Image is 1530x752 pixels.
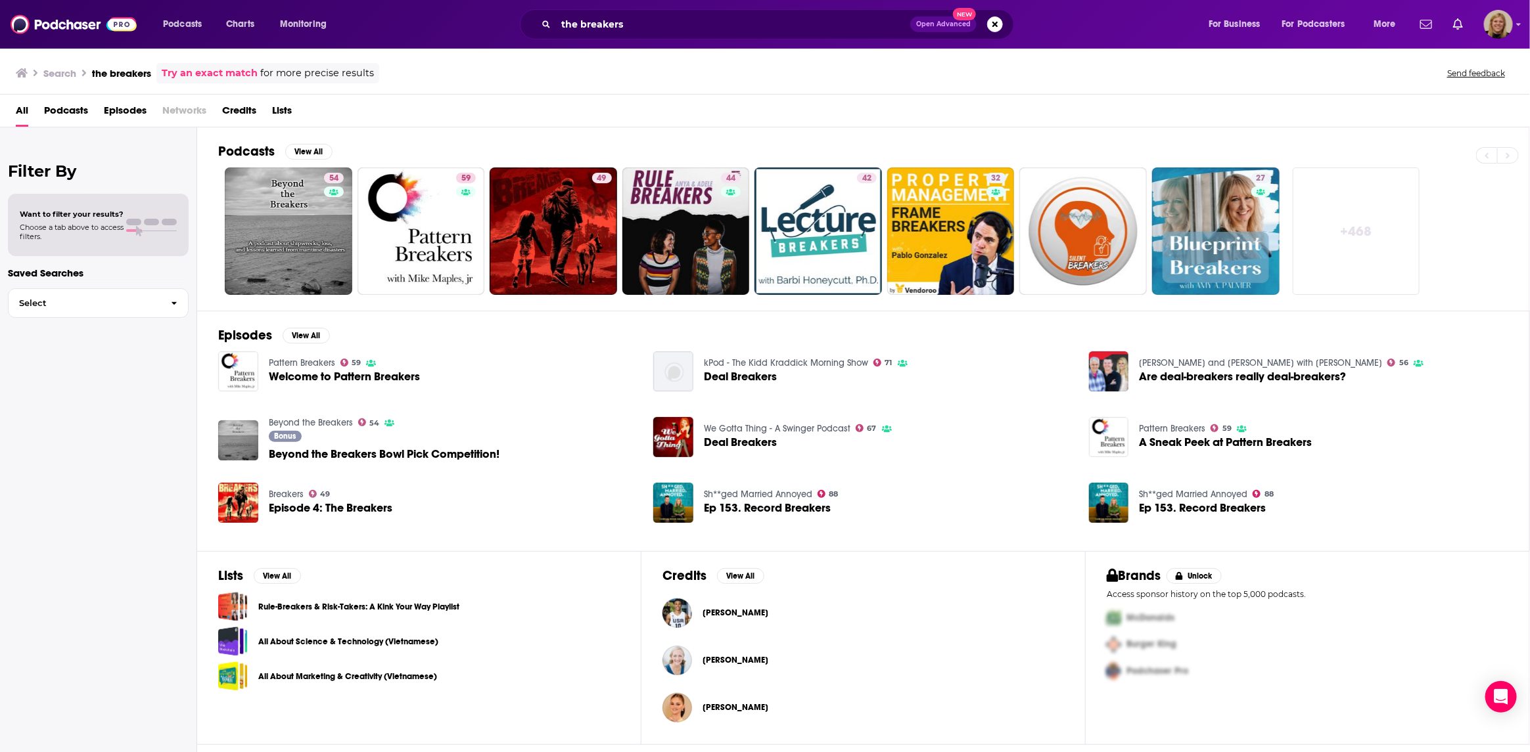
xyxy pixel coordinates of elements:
button: Open AdvancedNew [910,16,977,32]
img: Second Pro Logo [1101,631,1126,658]
a: All About Marketing & Creativity (Vietnamese) [218,661,248,691]
img: User Profile [1484,10,1513,39]
span: Bonus [274,432,296,440]
h2: Credits [662,567,707,584]
p: Saved Searches [8,267,189,279]
button: open menu [1199,14,1277,35]
a: 59 [456,173,476,183]
span: 32 [992,172,1001,185]
a: Podcasts [44,100,88,127]
a: 59 [358,167,485,295]
a: +468 [1293,167,1420,295]
span: 67 [868,426,877,431]
img: Episode 4: The Breakers [218,483,258,523]
img: A Sneak Peek at Pattern Breakers [1089,417,1129,457]
img: Podchaser - Follow, Share and Rate Podcasts [11,12,137,37]
span: 44 [726,172,735,185]
span: 88 [1264,491,1274,497]
button: View All [285,144,333,160]
img: Deal Breakers [653,417,693,457]
h2: Brands [1107,567,1161,584]
a: Pattern Breakers [1139,423,1205,434]
span: 49 [320,491,330,497]
a: 67 [856,424,877,432]
span: A Sneak Peek at Pattern Breakers [1139,437,1312,448]
a: All About Marketing & Creativity (Vietnamese) [258,669,437,684]
a: Deal Breakers [704,371,777,382]
a: 44 [622,167,750,295]
a: 71 [873,359,892,366]
a: We Gotta Thing - A Swinger Podcast [704,423,850,434]
a: Costa and Jansen with Heather [1139,357,1382,368]
span: Networks [162,100,206,127]
a: 27 [1251,173,1271,183]
span: Choose a tab above to access filters. [20,223,124,241]
span: 27 [1257,172,1266,185]
span: For Business [1209,15,1261,33]
span: Logged in as avansolkema [1484,10,1513,39]
a: kPod - The Kidd Kraddick Morning Show [704,357,868,368]
span: 71 [885,360,892,366]
button: open menu [271,14,344,35]
a: 59 [1211,424,1232,432]
a: Are deal-breakers really deal-breakers? [1089,351,1129,391]
span: Are deal-breakers really deal-breakers? [1139,371,1346,382]
span: McDonalds [1126,612,1174,623]
a: 88 [818,490,839,498]
a: 42 [857,173,877,183]
a: Liza Mundy [662,646,692,675]
span: for more precise results [260,66,374,81]
img: RJ Hampton [662,598,692,628]
a: Episodes [104,100,147,127]
a: Ep 153. Record Breakers [1139,502,1266,514]
a: All About Science & Technology (Vietnamese) [218,627,248,656]
h2: Podcasts [218,143,275,160]
h2: Filter By [8,162,189,181]
span: More [1374,15,1396,33]
a: All [16,100,28,127]
a: Selena Gomez [662,693,692,722]
span: Credits [222,100,256,127]
input: Search podcasts, credits, & more... [556,14,910,35]
span: 42 [862,172,871,185]
a: Sh**ged Married Annoyed [704,489,812,500]
img: Third Pro Logo [1101,658,1126,685]
button: Unlock [1167,568,1222,584]
h3: the breakers [92,67,151,79]
a: Beyond the Breakers Bowl Pick Competition! [218,420,258,460]
button: Selena GomezSelena Gomez [662,686,1064,728]
a: 59 [340,359,361,366]
a: Lists [272,100,292,127]
img: Deal Breakers [653,351,693,391]
span: [PERSON_NAME] [703,608,768,618]
a: Liza Mundy [703,655,768,665]
a: EpisodesView All [218,327,330,343]
a: 54 [358,418,380,426]
button: Select [8,288,189,318]
p: Access sponsor history on the top 5,000 podcasts. [1107,589,1508,599]
a: Ep 153. Record Breakers [1089,483,1129,523]
a: 54 [225,167,352,295]
span: Podchaser Pro [1126,666,1188,677]
img: Welcome to Pattern Breakers [218,351,258,391]
span: For Podcasters [1282,15,1345,33]
a: Rule-Breakers & Risk-Takers: A Kink Your Way Playlist [218,592,248,621]
img: Ep 153. Record Breakers [653,483,693,523]
a: Pattern Breakers [269,357,335,368]
span: Ep 153. Record Breakers [704,502,831,514]
button: View All [283,328,330,343]
h3: Search [43,67,76,79]
span: Select [9,299,160,307]
button: Send feedback [1443,68,1509,79]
